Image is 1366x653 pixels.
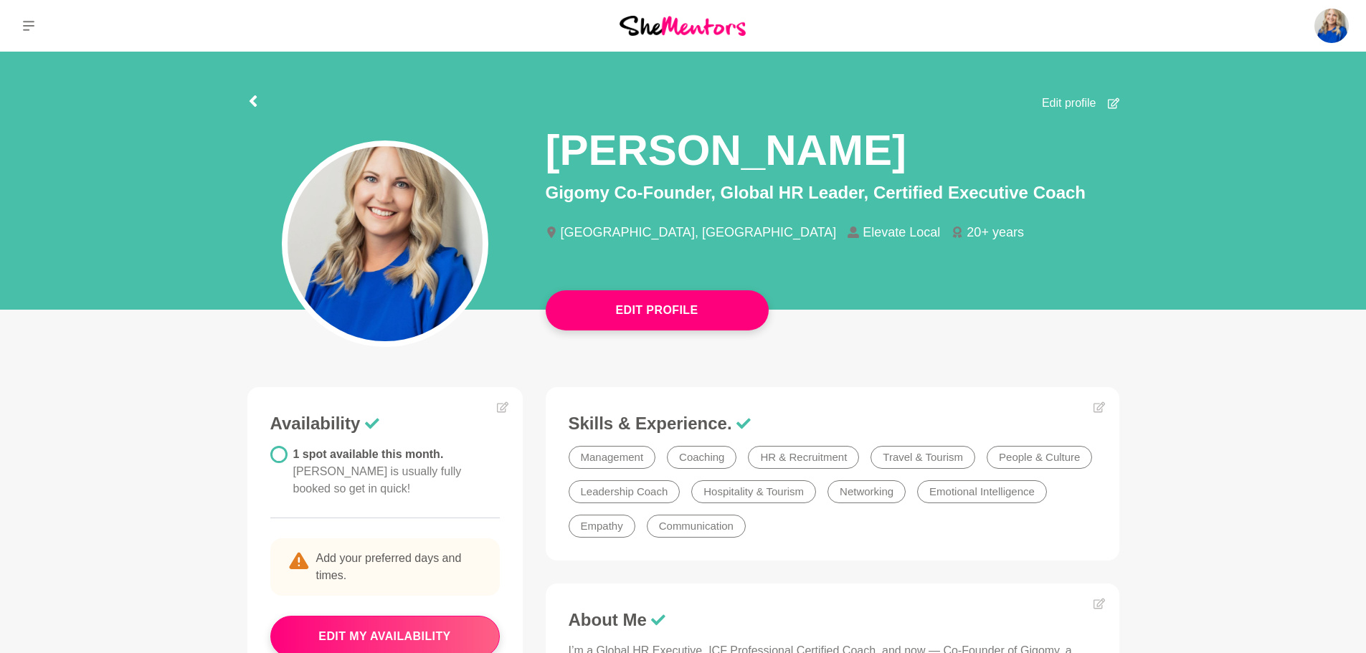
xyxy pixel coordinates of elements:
span: [PERSON_NAME] is usually fully booked so get in quick! [293,465,462,495]
span: Edit profile [1042,95,1096,112]
img: Charmaine Turner [1314,9,1349,43]
li: [GEOGRAPHIC_DATA], [GEOGRAPHIC_DATA] [546,226,848,239]
h1: [PERSON_NAME] [546,123,906,177]
h3: Availability [270,413,500,434]
h3: Skills & Experience. [569,413,1096,434]
p: Add your preferred days and times. [270,538,500,596]
p: Gigomy Co-Founder, Global HR Leader, Certified Executive Coach [546,180,1119,206]
img: She Mentors Logo [620,16,746,35]
span: 1 spot available this month. [293,448,462,495]
h3: About Me [569,609,1096,631]
li: Elevate Local [848,226,952,239]
button: Edit Profile [546,290,769,330]
li: 20+ years [952,226,1035,239]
